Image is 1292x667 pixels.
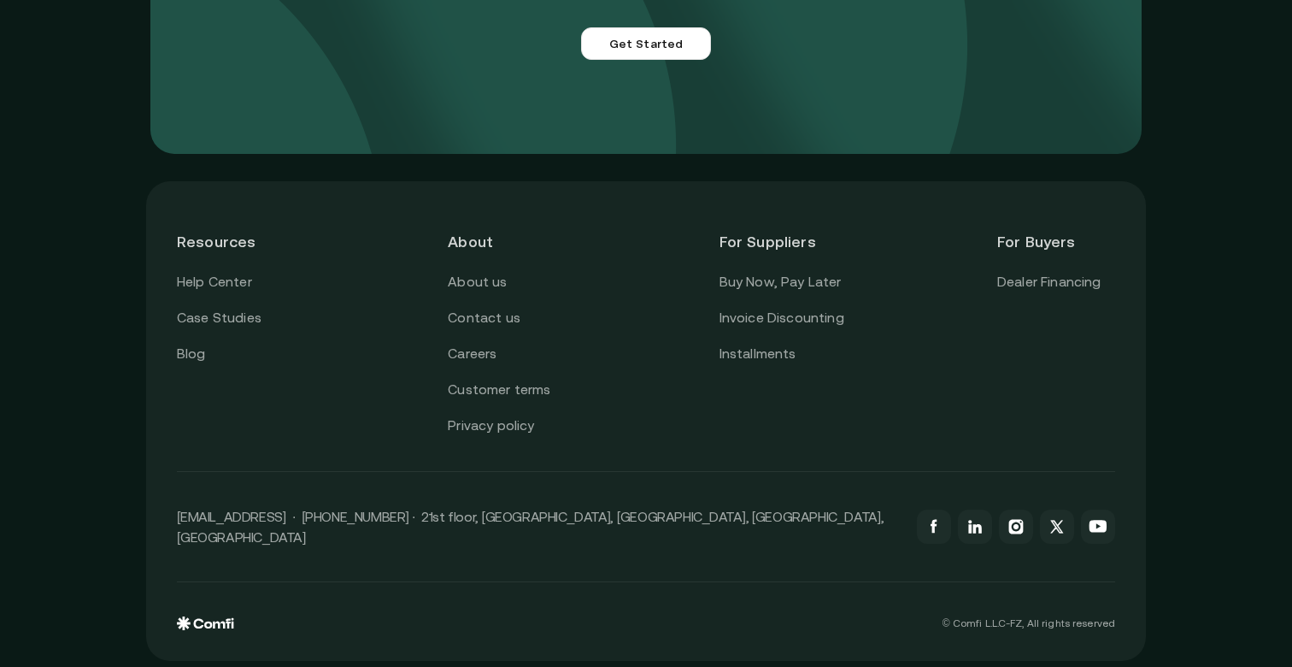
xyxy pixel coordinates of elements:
[448,415,534,437] a: Privacy policy
[997,212,1115,271] header: For Buyers
[448,343,496,365] a: Careers
[719,271,842,293] a: Buy Now, Pay Later
[719,343,796,365] a: Installments
[448,271,507,293] a: About us
[177,212,295,271] header: Resources
[177,506,900,547] p: [EMAIL_ADDRESS] · [PHONE_NUMBER] · 21st floor, [GEOGRAPHIC_DATA], [GEOGRAPHIC_DATA], [GEOGRAPHIC_...
[997,271,1101,293] a: Dealer Financing
[177,617,234,630] img: comfi logo
[177,343,206,365] a: Blog
[448,212,566,271] header: About
[719,212,844,271] header: For Suppliers
[177,271,252,293] a: Help Center
[581,27,712,60] a: Get Started
[448,307,520,329] a: Contact us
[177,307,261,329] a: Case Studies
[943,617,1115,629] p: © Comfi L.L.C-FZ, All rights reserved
[719,307,844,329] a: Invoice Discounting
[448,379,550,401] a: Customer terms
